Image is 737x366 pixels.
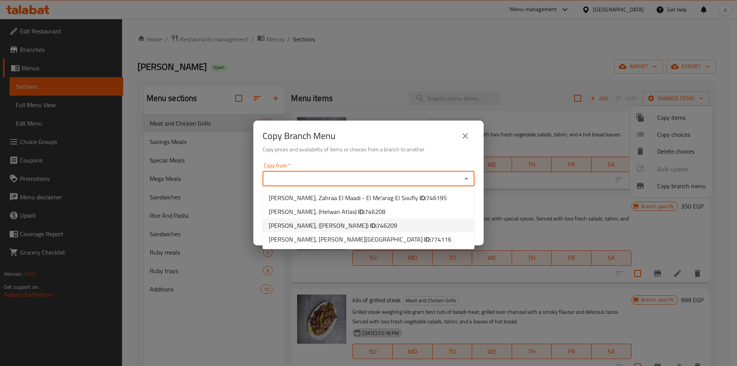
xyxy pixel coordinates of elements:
b: ID: [420,192,426,204]
button: close [456,127,474,145]
button: Close [461,173,472,184]
span: 746209 [377,220,397,231]
span: 746208 [365,206,385,217]
h6: Copy prices and availability of items or choices from a branch to another [263,145,474,154]
span: [PERSON_NAME], Zahraa El Maadi - El Me'arag El Soufly [269,193,447,202]
span: 774116 [431,234,451,245]
span: [PERSON_NAME], [PERSON_NAME][GEOGRAPHIC_DATA] [269,235,451,244]
span: [PERSON_NAME], (Helwan Atlas) [269,207,385,216]
span: [PERSON_NAME], ([PERSON_NAME]) [269,221,397,230]
b: ID: [424,234,431,245]
b: ID: [370,220,377,231]
h2: Copy Branch Menu [263,130,335,142]
b: ID: [358,206,365,217]
span: 746195 [426,192,447,204]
